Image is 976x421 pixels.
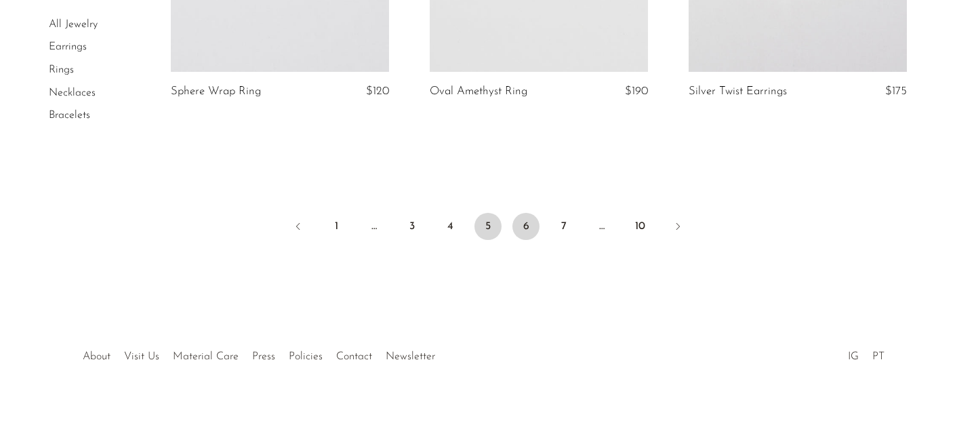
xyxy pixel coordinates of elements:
a: 6 [512,213,540,240]
span: $175 [885,85,907,97]
a: Material Care [173,351,239,362]
a: 3 [399,213,426,240]
span: $190 [625,85,648,97]
a: Previous [285,213,312,243]
a: Rings [49,64,74,75]
a: 1 [323,213,350,240]
a: 10 [626,213,653,240]
ul: Quick links [76,340,442,366]
a: Contact [336,351,372,362]
a: About [83,351,110,362]
a: PT [872,351,884,362]
a: Earrings [49,42,87,53]
a: Policies [289,351,323,362]
a: Bracelets [49,110,90,121]
a: Silver Twist Earrings [689,85,787,98]
span: 5 [474,213,502,240]
a: Necklaces [49,87,96,98]
span: … [588,213,615,240]
a: Sphere Wrap Ring [171,85,261,98]
a: IG [848,351,859,362]
span: $120 [366,85,389,97]
a: 4 [436,213,464,240]
a: All Jewelry [49,19,98,30]
ul: Social Medias [841,340,891,366]
a: Press [252,351,275,362]
a: Oval Amethyst Ring [430,85,527,98]
a: Visit Us [124,351,159,362]
span: … [361,213,388,240]
a: 7 [550,213,577,240]
a: Next [664,213,691,243]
